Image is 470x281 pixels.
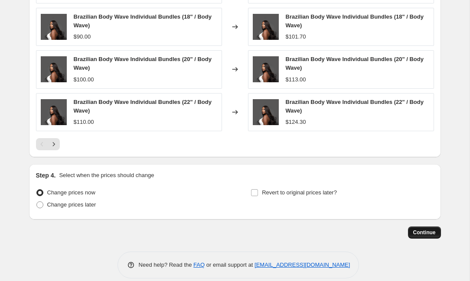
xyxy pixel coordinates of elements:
h2: Step 4. [36,171,56,180]
nav: Pagination [36,138,60,150]
span: Continue [413,229,436,236]
span: Brazilian Body Wave Individual Bundles (20" / Body Wave) [74,56,212,71]
span: Brazilian Body Wave Individual Bundles (20" / Body Wave) [286,56,424,71]
p: Select when the prices should change [59,171,154,180]
span: Revert to original prices later? [262,189,337,196]
a: FAQ [193,262,205,268]
div: $110.00 [74,118,94,126]
span: Brazilian Body Wave Individual Bundles (22" / Body Wave) [74,99,212,114]
button: Continue [408,226,441,239]
div: $113.00 [286,75,306,84]
img: meccabee_httpss.mj.runSLtxf9r_sWs_beautiful_black_woman_with__8076d31c-55b4-4144-af12-ca1596f6a53... [41,56,67,82]
span: Change prices now [47,189,95,196]
span: Brazilian Body Wave Individual Bundles (18" / Body Wave) [74,13,212,29]
img: meccabee_httpss.mj.runSLtxf9r_sWs_beautiful_black_woman_with__8076d31c-55b4-4144-af12-ca1596f6a53... [253,56,279,82]
button: Next [48,138,60,150]
img: meccabee_httpss.mj.runSLtxf9r_sWs_beautiful_black_woman_with__8076d31c-55b4-4144-af12-ca1596f6a53... [253,99,279,125]
a: [EMAIL_ADDRESS][DOMAIN_NAME] [255,262,350,268]
span: Brazilian Body Wave Individual Bundles (22" / Body Wave) [286,99,424,114]
div: $90.00 [74,32,91,41]
img: meccabee_httpss.mj.runSLtxf9r_sWs_beautiful_black_woman_with__8076d31c-55b4-4144-af12-ca1596f6a53... [41,99,67,125]
img: meccabee_httpss.mj.runSLtxf9r_sWs_beautiful_black_woman_with__8076d31c-55b4-4144-af12-ca1596f6a53... [253,14,279,40]
span: or email support at [205,262,255,268]
div: $124.30 [286,118,306,126]
span: Brazilian Body Wave Individual Bundles (18" / Body Wave) [286,13,424,29]
div: $100.00 [74,75,94,84]
img: meccabee_httpss.mj.runSLtxf9r_sWs_beautiful_black_woman_with__8076d31c-55b4-4144-af12-ca1596f6a53... [41,14,67,40]
span: Need help? Read the [139,262,194,268]
div: $101.70 [286,32,306,41]
span: Change prices later [47,201,96,208]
